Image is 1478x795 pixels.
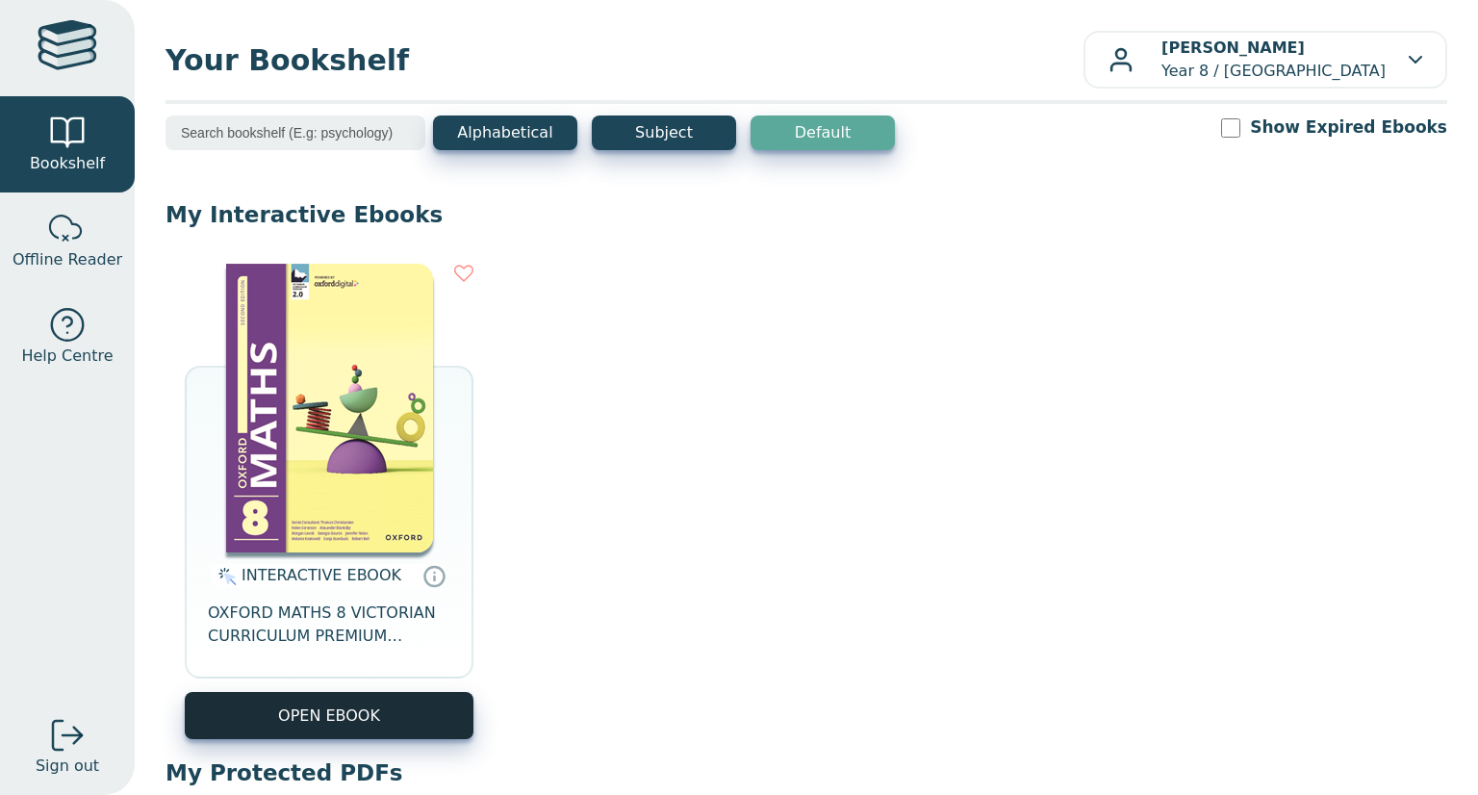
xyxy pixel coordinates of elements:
[166,200,1447,229] p: My Interactive Ebooks
[751,115,895,150] button: Default
[21,345,113,368] span: Help Centre
[433,115,577,150] button: Alphabetical
[36,755,99,778] span: Sign out
[592,115,736,150] button: Subject
[1161,37,1386,83] p: Year 8 / [GEOGRAPHIC_DATA]
[166,758,1447,787] p: My Protected PDFs
[30,152,105,175] span: Bookshelf
[213,565,237,588] img: interactive.svg
[1250,115,1447,140] label: Show Expired Ebooks
[1161,38,1305,57] b: [PERSON_NAME]
[1083,31,1447,89] button: [PERSON_NAME]Year 8 / [GEOGRAPHIC_DATA]
[185,692,473,739] button: OPEN EBOOK
[242,566,401,584] span: INTERACTIVE EBOOK
[166,115,425,150] input: Search bookshelf (E.g: psychology)
[422,564,446,587] a: Interactive eBooks are accessed online via the publisher’s portal. They contain interactive resou...
[166,38,1083,82] span: Your Bookshelf
[226,264,433,552] img: e919e36a-318c-44e4-b2c1-4f0fdaae4347.png
[208,602,450,648] span: OXFORD MATHS 8 VICTORIAN CURRICULUM PREMIUM DIGITAL ACCESS 2E
[13,248,122,271] span: Offline Reader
